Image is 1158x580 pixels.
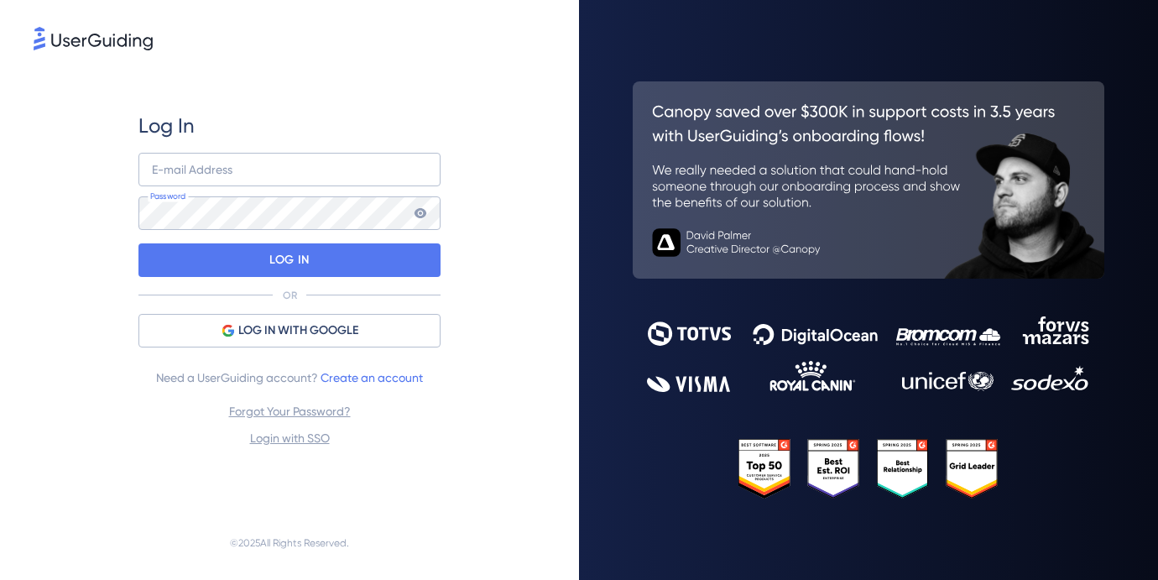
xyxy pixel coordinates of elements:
p: LOG IN [269,247,309,274]
input: example@company.com [138,153,441,186]
img: 25303e33045975176eb484905ab012ff.svg [738,439,998,499]
a: Create an account [321,371,423,384]
span: Need a UserGuiding account? [156,368,423,388]
img: 9302ce2ac39453076f5bc0f2f2ca889b.svg [647,316,1090,392]
p: OR [283,289,297,302]
img: 8faab4ba6bc7696a72372aa768b0286c.svg [34,27,153,50]
a: Login with SSO [250,431,330,445]
img: 26c0aa7c25a843aed4baddd2b5e0fa68.svg [633,81,1104,279]
span: Log In [138,112,195,139]
span: LOG IN WITH GOOGLE [238,321,358,341]
a: Forgot Your Password? [229,405,351,418]
span: © 2025 All Rights Reserved. [230,533,349,553]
